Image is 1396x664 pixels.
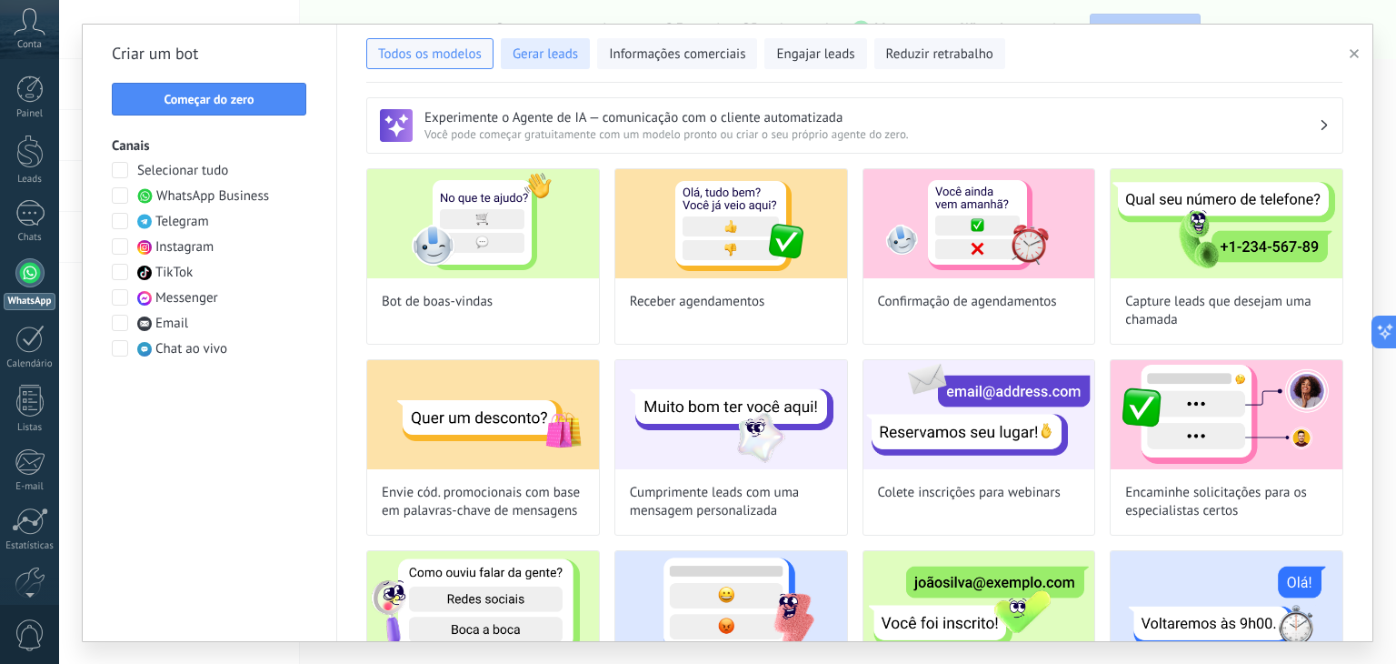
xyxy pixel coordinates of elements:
span: Todos os modelos [378,45,482,64]
button: Engajar leads [764,38,866,69]
span: Capture leads que desejam uma chamada [1125,293,1328,329]
span: Conta [17,39,42,51]
h3: Experimente o Agente de IA — comunicação com o cliente automatizada [424,109,1319,126]
span: Gerar leads [513,45,578,64]
span: Encaminhe solicitações para os especialistas certos [1125,484,1328,520]
div: WhatsApp [4,293,55,310]
img: Confirmação de agendamentos [863,169,1095,278]
span: Engajar leads [776,45,854,64]
button: Começar do zero [112,83,306,116]
span: Receber agendamentos [630,293,765,311]
img: Receber agendamentos [615,169,847,278]
span: Instagram [155,238,214,257]
img: Bot de boas-vindas [367,169,599,278]
img: Envie cód. promocionais com base em palavras-chave de mensagens [367,360,599,469]
span: TikTok [155,264,193,282]
span: Confirmação de agendamentos [878,293,1057,311]
img: Cumprimente leads com uma mensagem personalizada [615,360,847,469]
div: Painel [4,108,56,120]
button: Reduzir retrabalho [874,38,1005,69]
span: WhatsApp Business [156,187,269,206]
h3: Canais [112,137,307,155]
span: Bot de boas-vindas [382,293,493,311]
button: Gerar leads [501,38,590,69]
span: Telegram [155,213,209,231]
span: Envie cód. promocionais com base em palavras-chave de mensagens [382,484,584,520]
img: Receba recados quando estiver offline [1111,551,1342,660]
img: Saiba mais sobre leads com uma pesquisa rápida [367,551,599,660]
img: Colete feedback com emojis [615,551,847,660]
span: Começar do zero [164,93,254,106]
span: Você pode começar gratuitamente com um modelo pronto ou criar o seu próprio agente do zero. [424,126,1319,142]
div: Leads [4,174,56,186]
span: Colete inscrições para webinars [878,484,1061,502]
span: Cumprimente leads com uma mensagem personalizada [630,484,833,520]
img: Encaminhe solicitações para os especialistas certos [1111,360,1342,469]
h2: Criar um bot [112,39,307,68]
span: Email [155,315,188,333]
div: Listas [4,422,56,434]
span: Selecionar tudo [137,162,228,180]
img: Inscreva leads em sua newsletter de email [863,551,1095,660]
div: Estatísticas [4,540,56,552]
button: Informações comerciais [597,38,757,69]
div: Chats [4,232,56,244]
img: Capture leads que desejam uma chamada [1111,169,1342,278]
div: E-mail [4,481,56,493]
img: Colete inscrições para webinars [863,360,1095,469]
span: Chat ao vivo [155,340,227,358]
span: Informações comerciais [609,45,745,64]
div: Calendário [4,358,56,370]
span: Messenger [155,289,218,307]
button: Todos os modelos [366,38,494,69]
span: Reduzir retrabalho [886,45,993,64]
